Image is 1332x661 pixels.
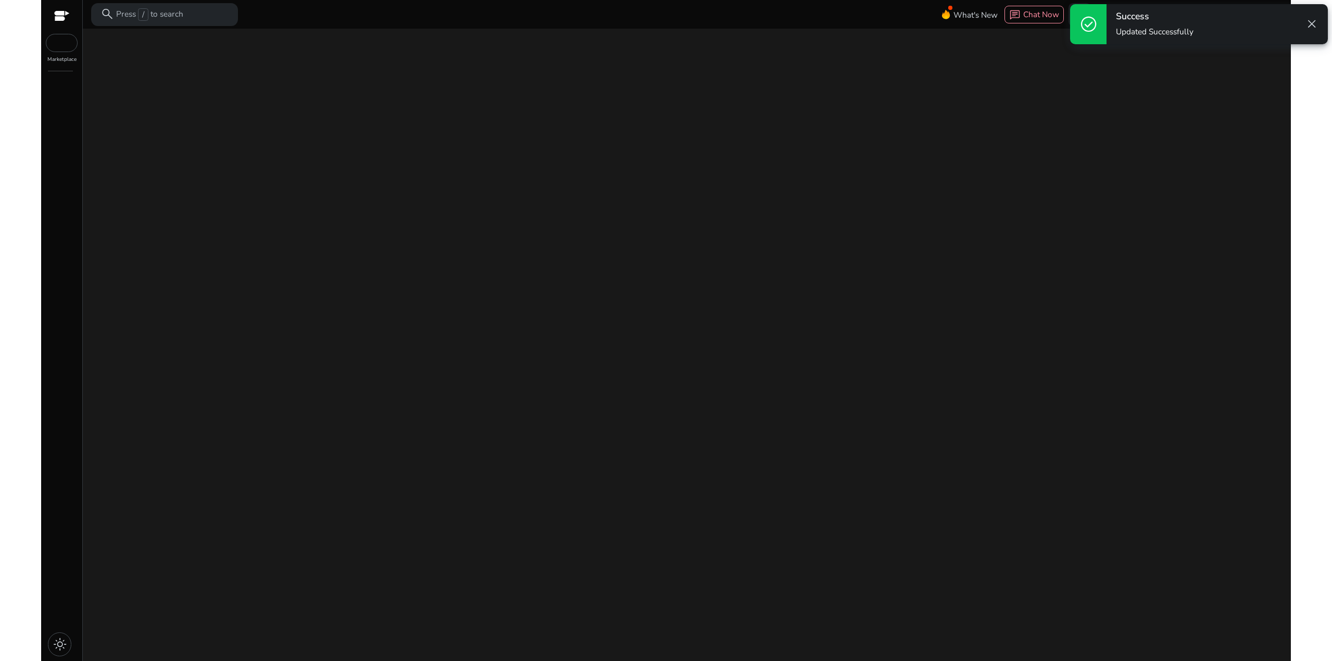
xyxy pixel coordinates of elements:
span: search [100,7,114,21]
span: Chat Now [1023,9,1059,20]
button: chatChat Now [1004,6,1063,23]
p: Press to search [116,8,183,21]
span: chat [1009,9,1021,21]
span: What's New [953,6,998,24]
span: close [1305,17,1318,31]
h4: Success [1116,11,1193,22]
span: check_circle [1079,15,1098,33]
span: light_mode [53,638,67,651]
p: Marketplace [47,56,77,63]
p: Updated Successfully [1116,26,1193,37]
span: / [138,8,148,21]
